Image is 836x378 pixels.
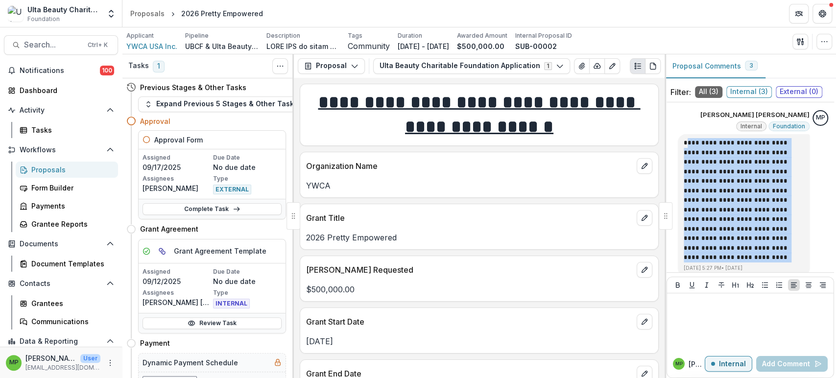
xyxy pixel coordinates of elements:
[181,8,263,19] div: 2026 Pretty Empowered
[4,63,118,78] button: Notifications100
[817,279,829,291] button: Align Right
[4,102,118,118] button: Open Activity
[31,165,110,175] div: Proposals
[20,240,102,248] span: Documents
[730,279,741,291] button: Heading 1
[143,267,211,276] p: Assigned
[143,203,282,215] a: Complete Task
[213,276,282,286] p: No due date
[630,58,645,74] button: Plaintext view
[665,54,765,78] button: Proposal Comments
[154,135,203,145] h5: Approval Form
[306,264,633,276] p: [PERSON_NAME] Requested
[27,4,100,15] div: Ulta Beauty Charitable Foundation
[16,122,118,138] a: Tasks
[143,183,211,193] p: [PERSON_NAME]
[20,85,110,95] div: Dashboard
[740,123,762,130] span: Internal
[812,4,832,24] button: Get Help
[637,158,652,174] button: edit
[104,4,118,24] button: Open entity switcher
[20,67,100,75] span: Notifications
[306,180,652,191] p: YWCA
[143,276,211,286] p: 09/12/2025
[4,142,118,158] button: Open Workflows
[16,216,118,232] a: Grantee Reports
[213,288,282,297] p: Type
[515,41,557,51] p: SUB-00002
[20,280,102,288] span: Contacts
[744,279,756,291] button: Heading 2
[130,8,165,19] div: Proposals
[348,42,390,51] span: Community
[701,279,713,291] button: Italicize
[759,279,771,291] button: Bullet List
[306,283,652,295] p: $500,000.00
[24,40,82,49] span: Search...
[645,58,661,74] button: PDF view
[686,279,698,291] button: Underline
[398,41,449,51] p: [DATE] - [DATE]
[749,62,753,69] span: 3
[373,58,570,74] button: Ulta Beauty Charitable Foundation Application1
[788,279,800,291] button: Align Left
[25,363,100,372] p: [EMAIL_ADDRESS][DOMAIN_NAME]
[185,31,209,40] p: Pipeline
[126,41,177,51] a: YWCA USA Inc.
[140,116,170,126] h4: Approval
[16,162,118,178] a: Proposals
[306,316,633,328] p: Grant Start Date
[213,162,282,172] p: No due date
[272,58,288,74] button: Toggle View Cancelled Tasks
[9,359,19,366] div: Marisch Perera
[143,288,211,297] p: Assignees
[457,31,507,40] p: Awarded Amount
[719,360,746,368] p: Internal
[637,262,652,278] button: edit
[100,66,114,75] span: 100
[4,236,118,252] button: Open Documents
[31,298,110,308] div: Grantees
[20,146,102,154] span: Workflows
[213,267,282,276] p: Due Date
[306,160,633,172] p: Organization Name
[306,232,652,243] p: 2026 Pretty Empowered
[143,297,211,307] p: [PERSON_NAME] [PERSON_NAME]
[700,110,810,120] p: [PERSON_NAME] [PERSON_NAME]
[816,115,825,121] div: Marisch Perera
[4,82,118,98] a: Dashboard
[143,162,211,172] p: 09/17/2025
[726,86,772,98] span: Internal ( 3 )
[153,61,165,72] span: 1
[80,354,100,363] p: User
[803,279,814,291] button: Align Center
[185,41,259,51] p: UBCF & Ulta Beauty Grant Workflow
[457,41,504,51] p: $500,000.00
[672,279,684,291] button: Bold
[773,123,805,130] span: Foundation
[143,153,211,162] p: Assigned
[670,86,691,98] p: Filter:
[16,256,118,272] a: Document Templates
[31,125,110,135] div: Tasks
[213,174,282,183] p: Type
[31,316,110,327] div: Communications
[4,276,118,291] button: Open Contacts
[16,180,118,196] a: Form Builder
[716,279,727,291] button: Strike
[515,31,572,40] p: Internal Proposal ID
[31,259,110,269] div: Document Templates
[306,212,633,224] p: Grant Title
[266,31,300,40] p: Description
[126,6,267,21] nav: breadcrumb
[86,40,110,50] div: Ctrl + K
[154,243,170,259] button: View dependent tasks
[126,31,154,40] p: Applicant
[143,174,211,183] p: Assignees
[143,317,282,329] a: Review Task
[773,279,785,291] button: Ordered List
[20,337,102,346] span: Data & Reporting
[789,4,809,24] button: Partners
[398,31,422,40] p: Duration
